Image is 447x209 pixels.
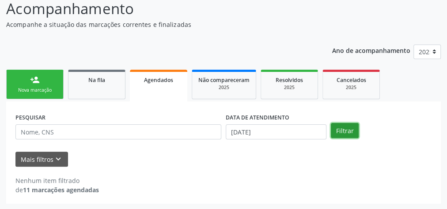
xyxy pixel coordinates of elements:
[226,124,326,139] input: Selecione um intervalo
[30,75,40,85] div: person_add
[15,124,221,139] input: Nome, CNS
[144,76,173,84] span: Agendados
[276,76,303,84] span: Resolvidos
[329,84,373,91] div: 2025
[331,123,359,138] button: Filtrar
[198,84,250,91] div: 2025
[13,87,57,93] div: Nova marcação
[53,154,63,164] i: keyboard_arrow_down
[332,45,410,56] p: Ano de acompanhamento
[15,185,99,194] div: de
[6,20,311,29] p: Acompanhe a situação das marcações correntes e finalizadas
[15,152,68,167] button: Mais filtroskeyboard_arrow_down
[267,84,311,91] div: 2025
[198,76,250,84] span: Não compareceram
[337,76,366,84] span: Cancelados
[23,186,99,194] strong: 11 marcações agendadas
[15,176,99,185] div: Nenhum item filtrado
[226,111,289,124] label: DATA DE ATENDIMENTO
[15,111,45,124] label: PESQUISAR
[88,76,105,84] span: Na fila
